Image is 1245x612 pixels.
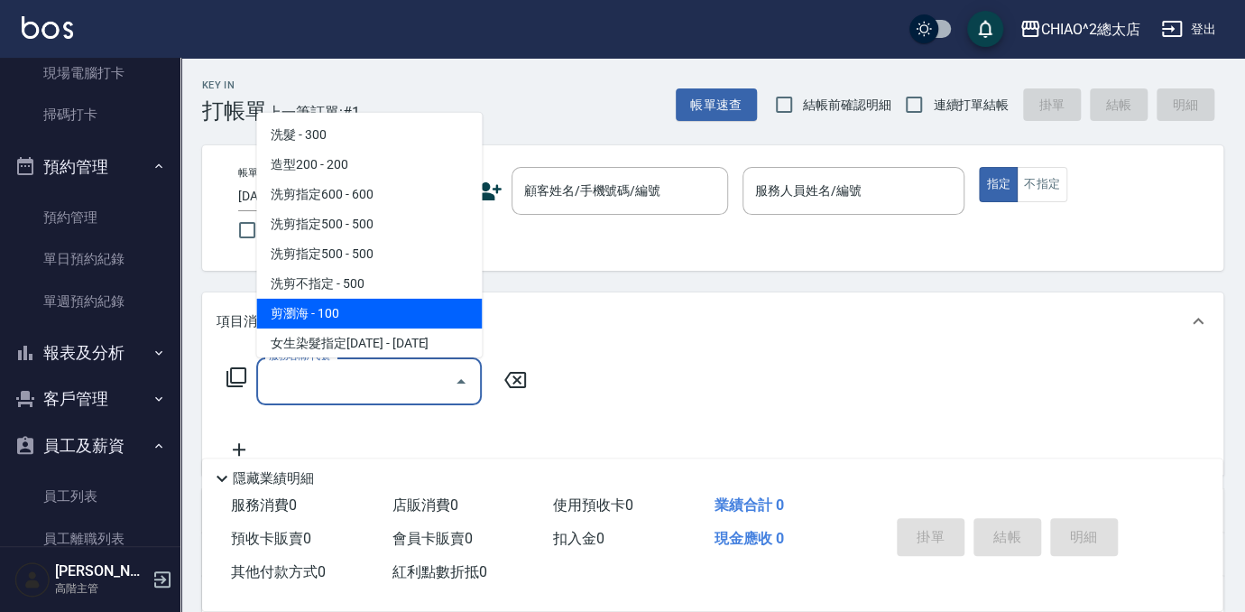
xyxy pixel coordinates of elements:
button: 員工及薪資 [7,422,173,469]
h5: [PERSON_NAME] [55,562,147,580]
span: 洗剪不指定 - 500 [256,269,482,299]
a: 預約管理 [7,197,173,238]
button: save [967,11,1003,47]
a: 現場電腦打卡 [7,52,173,94]
span: 紅利點數折抵 0 [392,563,487,580]
p: 項目消費 [217,312,271,331]
input: YYYY/MM/DD hh:mm [238,181,421,211]
button: 報表及分析 [7,329,173,376]
span: 結帳前確認明細 [803,96,891,115]
a: 掃碼打卡 [7,94,173,135]
span: 造型200 - 200 [256,150,482,180]
span: 洗剪指定500 - 500 [256,239,482,269]
label: 帳單日期 [238,166,276,180]
button: 預約管理 [7,144,173,190]
span: 預收卡販賣 0 [231,530,311,547]
h2: Key In [202,79,267,91]
h3: 打帳單 [202,98,267,124]
button: 登出 [1154,13,1223,46]
img: Logo [22,16,73,39]
span: 扣入金 0 [553,530,604,547]
a: 單週預約紀錄 [7,281,173,322]
div: 項目消費 [202,292,1223,350]
span: 連續打單結帳 [933,96,1009,115]
span: 使用預收卡 0 [553,496,633,514]
a: 單日預約紀錄 [7,238,173,280]
span: 店販消費 0 [392,496,458,514]
button: CHIAO^2總太店 [1012,11,1148,48]
span: 上一筆訂單:#1 [267,101,360,124]
button: Close [447,367,475,396]
span: 會員卡販賣 0 [392,530,473,547]
span: 女生染髮指定[DATE] - [DATE] [256,329,482,358]
button: 帳單速查 [676,88,757,122]
button: 指定 [979,167,1018,202]
img: Person [14,561,51,598]
span: 服務消費 0 [231,496,297,514]
span: 現金應收 0 [715,530,784,547]
span: 洗髮 - 300 [256,120,482,150]
p: 隱藏業績明細 [233,469,314,488]
a: 員工離職列表 [7,518,173,560]
button: 不指定 [1017,167,1067,202]
span: 洗剪指定600 - 600 [256,180,482,209]
span: 其他付款方式 0 [231,563,326,580]
a: 員工列表 [7,476,173,517]
span: 洗剪指定500 - 500 [256,209,482,239]
span: 業績合計 0 [715,496,784,514]
button: 客戶管理 [7,376,173,422]
div: CHIAO^2總太店 [1041,18,1140,41]
span: 剪瀏海 - 100 [256,299,482,329]
p: 高階主管 [55,580,147,597]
